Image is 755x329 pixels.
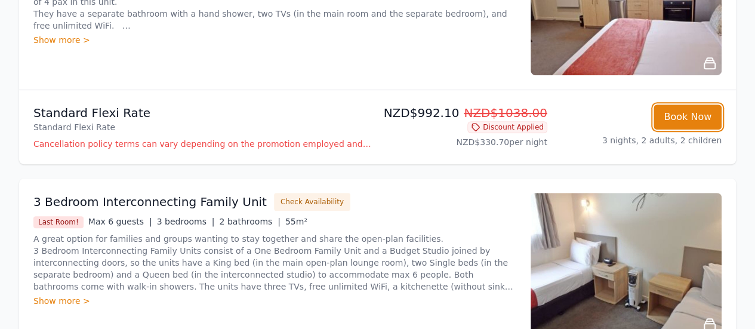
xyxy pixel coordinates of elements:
[220,217,281,226] span: 2 bathrooms |
[464,106,547,120] span: NZD$1038.00
[157,217,215,226] span: 3 bedrooms |
[383,104,547,121] p: NZD$992.10
[33,216,84,228] span: Last Room!
[654,104,722,130] button: Book Now
[33,295,516,307] div: Show more >
[33,34,516,46] div: Show more >
[285,217,307,226] span: 55m²
[33,233,516,293] p: A great option for families and groups wanting to stay together and share the open-plan facilitie...
[33,138,373,150] p: Cancellation policy terms can vary depending on the promotion employed and the time of stay of th...
[33,104,373,121] p: Standard Flexi Rate
[557,134,722,146] p: 3 nights, 2 adults, 2 children
[33,121,373,133] p: Standard Flexi Rate
[33,193,267,210] h3: 3 Bedroom Interconnecting Family Unit
[467,121,547,133] span: Discount Applied
[383,136,547,148] p: NZD$330.70 per night
[274,193,350,211] button: Check Availability
[88,217,152,226] span: Max 6 guests |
